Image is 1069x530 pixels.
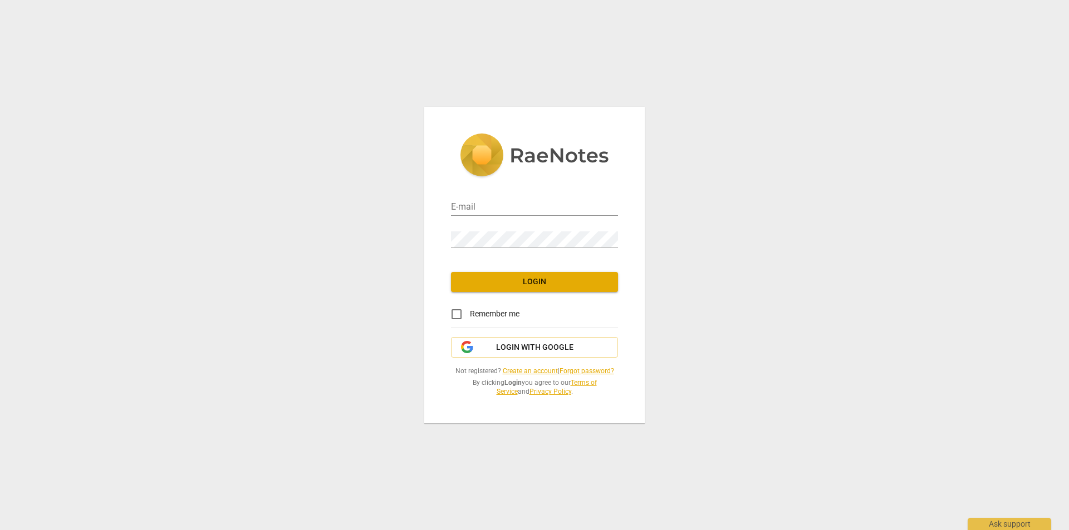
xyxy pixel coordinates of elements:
[504,379,522,387] b: Login
[460,133,609,179] img: 5ac2273c67554f335776073100b6d88f.svg
[470,308,519,320] span: Remember me
[497,379,597,396] a: Terms of Service
[496,342,573,353] span: Login with Google
[503,367,558,375] a: Create an account
[451,337,618,358] button: Login with Google
[968,518,1051,530] div: Ask support
[560,367,614,375] a: Forgot password?
[529,388,571,395] a: Privacy Policy
[460,276,609,288] span: Login
[451,378,618,397] span: By clicking you agree to our and .
[451,272,618,292] button: Login
[451,366,618,376] span: Not registered? |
